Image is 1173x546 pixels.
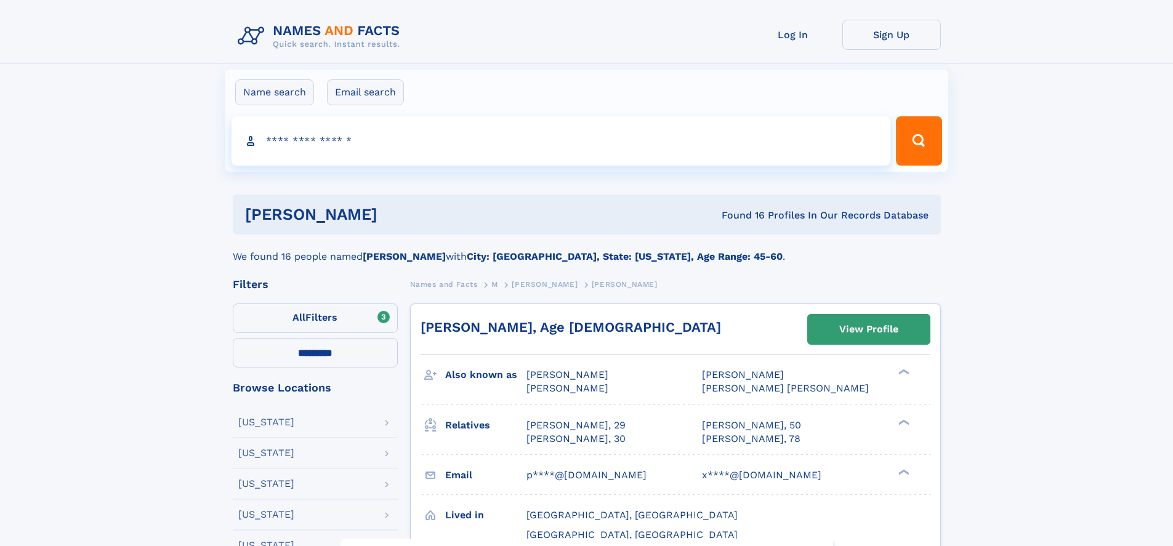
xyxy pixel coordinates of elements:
[327,79,404,105] label: Email search
[445,364,526,385] h3: Also known as
[702,419,801,432] a: [PERSON_NAME], 50
[526,432,626,446] a: [PERSON_NAME], 30
[233,235,941,264] div: We found 16 people named with .
[421,319,721,335] a: [PERSON_NAME], Age [DEMOGRAPHIC_DATA]
[702,382,869,394] span: [PERSON_NAME] [PERSON_NAME]
[526,419,626,432] a: [PERSON_NAME], 29
[238,448,294,458] div: [US_STATE]
[526,369,608,380] span: [PERSON_NAME]
[445,465,526,486] h3: Email
[245,207,550,222] h1: [PERSON_NAME]
[702,432,800,446] a: [PERSON_NAME], 78
[526,529,738,540] span: [GEOGRAPHIC_DATA], [GEOGRAPHIC_DATA]
[895,468,910,476] div: ❯
[445,415,526,436] h3: Relatives
[839,315,898,343] div: View Profile
[842,20,941,50] a: Sign Up
[549,209,929,222] div: Found 16 Profiles In Our Records Database
[235,79,314,105] label: Name search
[238,417,294,427] div: [US_STATE]
[526,382,608,394] span: [PERSON_NAME]
[238,479,294,489] div: [US_STATE]
[232,116,891,166] input: search input
[363,251,446,262] b: [PERSON_NAME]
[292,311,305,323] span: All
[895,368,910,376] div: ❯
[233,279,398,290] div: Filters
[233,303,398,333] label: Filters
[491,280,498,289] span: M
[233,20,410,53] img: Logo Names and Facts
[744,20,842,50] a: Log In
[895,418,910,426] div: ❯
[233,382,398,393] div: Browse Locations
[808,315,930,344] a: View Profile
[410,276,478,292] a: Names and Facts
[896,116,941,166] button: Search Button
[512,276,578,292] a: [PERSON_NAME]
[445,505,526,526] h3: Lived in
[592,280,658,289] span: [PERSON_NAME]
[526,509,738,521] span: [GEOGRAPHIC_DATA], [GEOGRAPHIC_DATA]
[467,251,783,262] b: City: [GEOGRAPHIC_DATA], State: [US_STATE], Age Range: 45-60
[512,280,578,289] span: [PERSON_NAME]
[238,510,294,520] div: [US_STATE]
[491,276,498,292] a: M
[702,369,784,380] span: [PERSON_NAME]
